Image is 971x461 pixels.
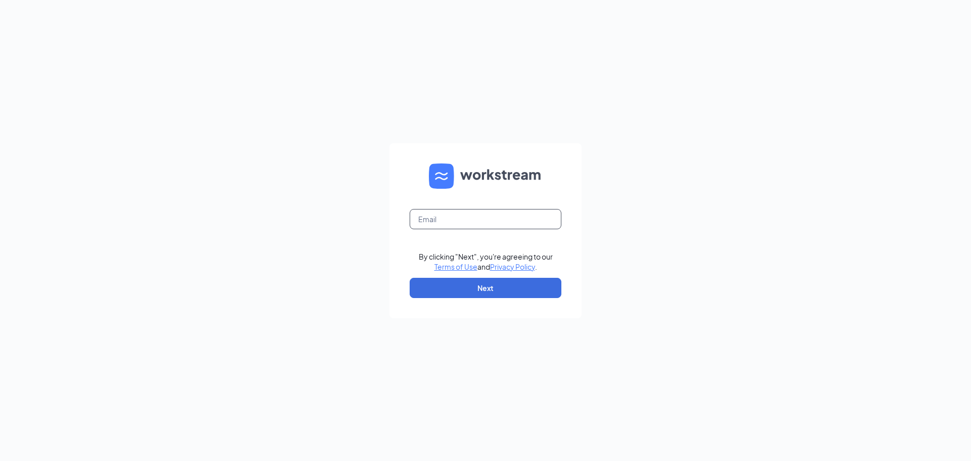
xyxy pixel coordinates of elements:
[434,262,477,271] a: Terms of Use
[410,209,561,229] input: Email
[419,252,553,272] div: By clicking "Next", you're agreeing to our and .
[490,262,535,271] a: Privacy Policy
[429,163,542,189] img: WS logo and Workstream text
[410,278,561,298] button: Next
